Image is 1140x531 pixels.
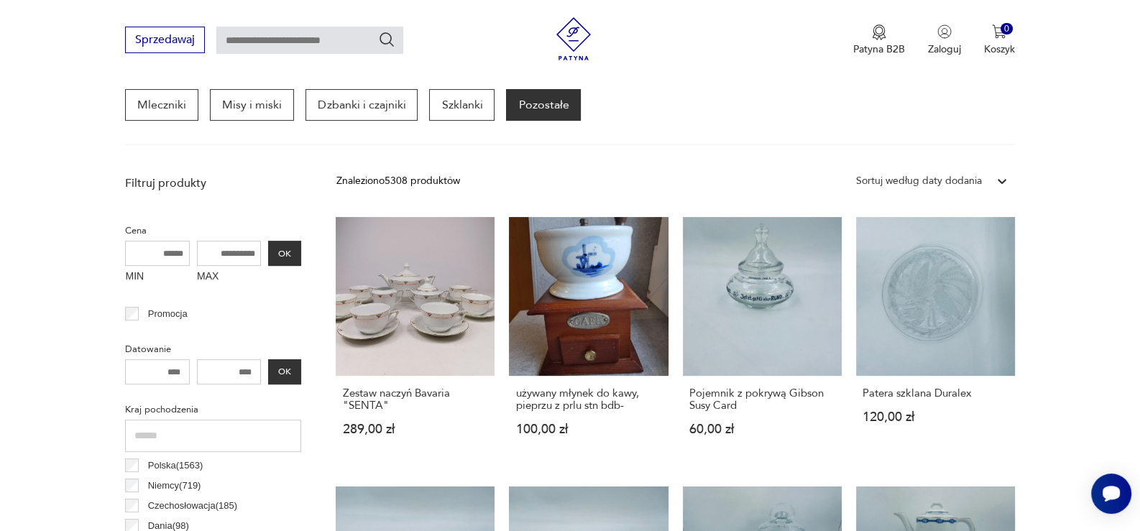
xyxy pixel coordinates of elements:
[336,217,495,463] a: Zestaw naczyń Bavaria "SENTA"Zestaw naczyń Bavaria "SENTA"289,00 zł
[863,411,1008,423] p: 120,00 zł
[342,387,488,412] h3: Zestaw naczyń Bavaria "SENTA"
[125,36,205,46] a: Sprzedawaj
[125,223,301,239] p: Cena
[509,217,668,463] a: używany młynek do kawy, pieprzu z prlu stn bdb-używany młynek do kawy, pieprzu z prlu stn bdb-100...
[515,387,661,412] h3: używany młynek do kawy, pieprzu z prlu stn bdb-
[210,89,294,121] a: Misy i miski
[683,217,842,463] a: Pojemnik z pokrywą Gibson Susy CardPojemnik z pokrywą Gibson Susy Card60,00 zł
[856,173,982,189] div: Sortuj według daty dodania
[928,42,961,56] p: Zaloguj
[984,24,1015,56] button: 0Koszyk
[125,341,301,357] p: Datowanie
[984,42,1015,56] p: Koszyk
[863,387,1008,400] h3: Patera szklana Duralex
[992,24,1006,39] img: Ikona koszyka
[125,175,301,191] p: Filtruj produkty
[856,217,1015,463] a: Patera szklana DuralexPatera szklana Duralex120,00 zł
[378,31,395,48] button: Szukaj
[125,266,190,289] label: MIN
[125,402,301,417] p: Kraj pochodzenia
[853,42,905,56] p: Patyna B2B
[928,24,961,56] button: Zaloguj
[125,89,198,121] a: Mleczniki
[148,306,188,322] p: Promocja
[1001,23,1013,35] div: 0
[197,266,262,289] label: MAX
[429,89,495,121] a: Szklanki
[552,17,595,60] img: Patyna - sklep z meblami i dekoracjami vintage
[937,24,952,39] img: Ikonka użytkownika
[148,478,201,494] p: Niemcy ( 719 )
[689,387,835,412] h3: Pojemnik z pokrywą Gibson Susy Card
[336,173,459,189] div: Znaleziono 5308 produktów
[148,458,203,474] p: Polska ( 1563 )
[305,89,418,121] a: Dzbanki i czajniki
[342,423,488,435] p: 289,00 zł
[515,423,661,435] p: 100,00 zł
[853,24,905,56] a: Ikona medaluPatyna B2B
[268,241,301,266] button: OK
[872,24,886,40] img: Ikona medalu
[148,498,237,514] p: Czechosłowacja ( 185 )
[268,359,301,384] button: OK
[853,24,905,56] button: Patyna B2B
[689,423,835,435] p: 60,00 zł
[506,89,581,121] a: Pozostałe
[1091,474,1131,514] iframe: Smartsupp widget button
[125,27,205,53] button: Sprzedawaj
